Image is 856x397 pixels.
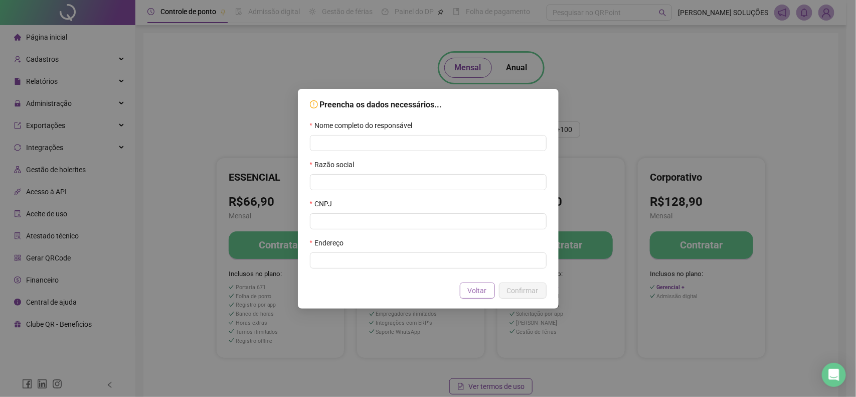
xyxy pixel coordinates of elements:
[310,120,419,131] label: Nome completo do responsável
[310,237,350,248] label: Endereço
[310,198,338,209] label: CNPJ
[499,283,547,299] button: Confirmar
[310,159,361,170] label: Razão social
[310,100,318,108] span: exclamation-circle
[822,363,846,387] div: Open Intercom Messenger
[468,285,487,296] span: Voltar
[460,283,495,299] button: Voltar
[310,99,547,111] h5: Preencha os dados necessários...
